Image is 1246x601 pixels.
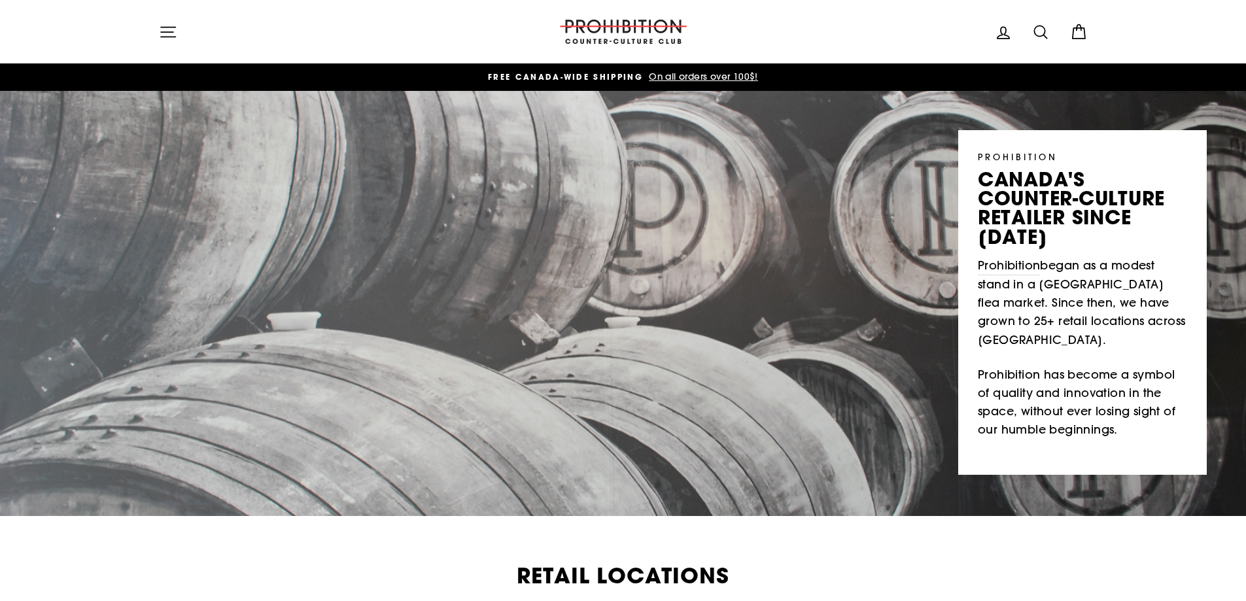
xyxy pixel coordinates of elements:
p: Prohibition has become a symbol of quality and innovation in the space, without ever losing sight... [978,366,1187,439]
img: PROHIBITION COUNTER-CULTURE CLUB [558,20,689,44]
span: FREE CANADA-WIDE SHIPPING [488,71,643,82]
a: Prohibition [978,256,1040,275]
a: FREE CANADA-WIDE SHIPPING On all orders over 100$! [162,70,1084,84]
h2: Retail Locations [159,565,1088,587]
p: began as a modest stand in a [GEOGRAPHIC_DATA] flea market. Since then, we have grown to 25+ reta... [978,256,1187,349]
p: PROHIBITION [978,150,1187,163]
span: On all orders over 100$! [646,71,758,82]
p: canada's counter-culture retailer since [DATE] [978,170,1187,247]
